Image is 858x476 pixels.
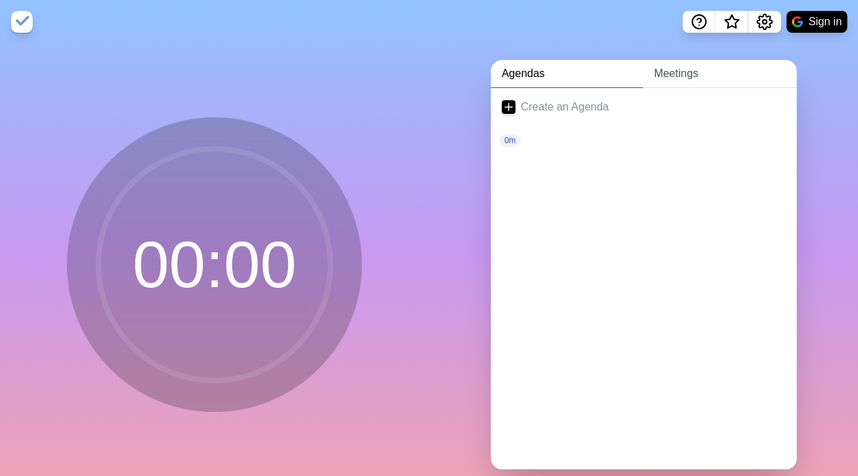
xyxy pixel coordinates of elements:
button: Settings [748,11,781,33]
img: google logo [792,16,803,27]
img: timeblocks logo [11,11,33,33]
button: What’s new [715,11,748,33]
a: Agendas [491,60,643,88]
button: Sign in [786,11,847,33]
button: Help [683,11,715,33]
p: 0m [499,134,521,147]
a: Create an Agenda [491,88,797,126]
a: Meetings [643,60,797,88]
